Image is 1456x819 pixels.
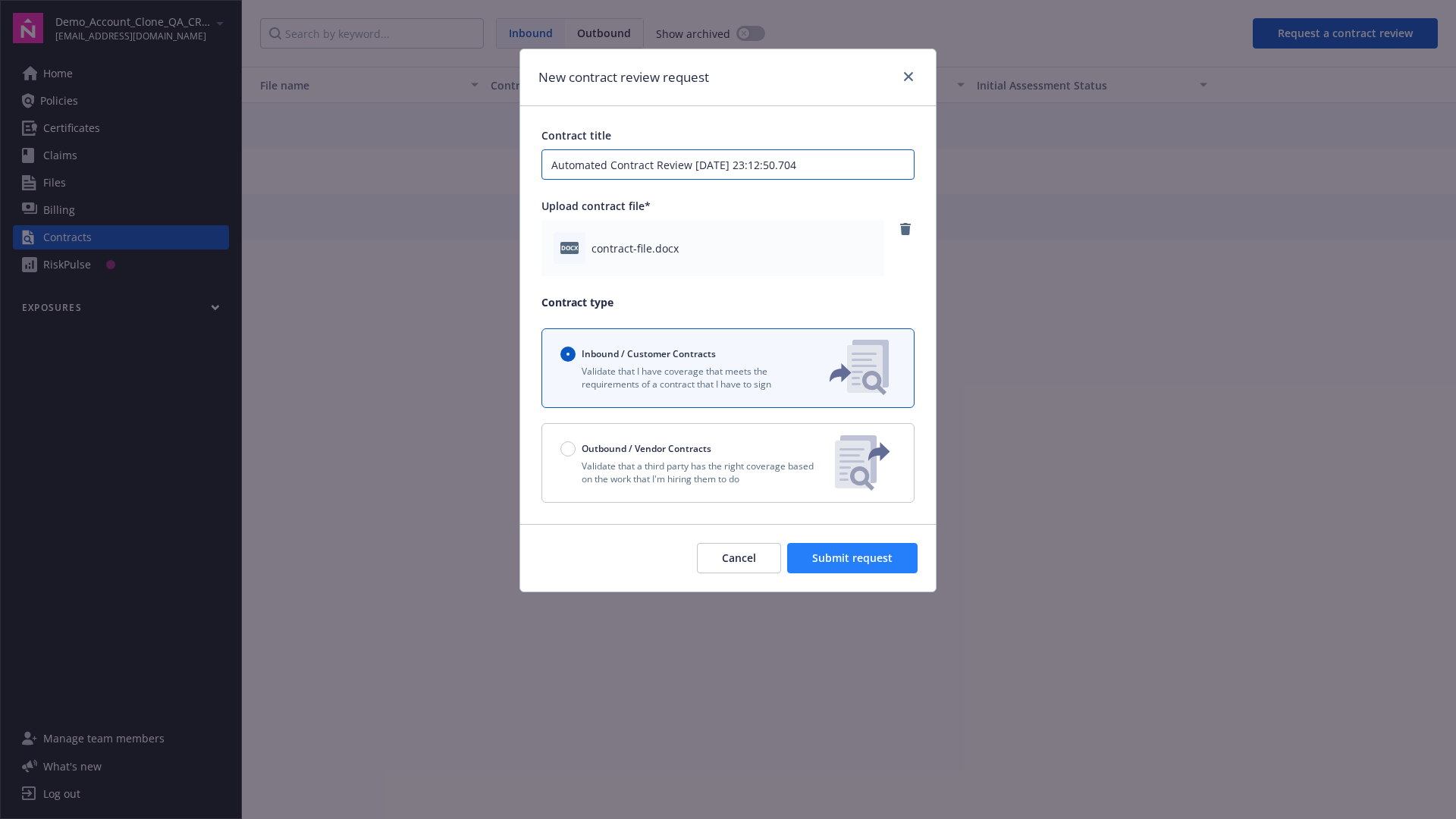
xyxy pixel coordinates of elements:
span: docx [560,242,579,253]
input: Outbound / Vendor Contracts [560,441,576,457]
span: contract-file.docx [591,240,679,256]
button: Submit request [787,543,918,573]
button: Inbound / Customer ContractsValidate that I have coverage that meets the requirements of a contra... [541,328,915,408]
span: Submit request [812,551,893,565]
p: Contract type [541,294,915,310]
span: Upload contract file* [541,199,651,213]
button: Cancel [697,543,781,573]
span: Cancel [722,551,756,565]
input: Enter a title for this contract [541,149,915,180]
input: Inbound / Customer Contracts [560,347,576,362]
span: Outbound / Vendor Contracts [582,442,711,455]
h1: New contract review request [538,67,709,87]
p: Validate that I have coverage that meets the requirements of a contract that I have to sign [560,365,805,391]
button: Outbound / Vendor ContractsValidate that a third party has the right coverage based on the work t... [541,423,915,503]
p: Validate that a third party has the right coverage based on the work that I'm hiring them to do [560,460,823,485]
span: Contract title [541,128,611,143]
a: remove [896,220,915,238]
span: Inbound / Customer Contracts [582,347,716,360]
a: close [899,67,918,86]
